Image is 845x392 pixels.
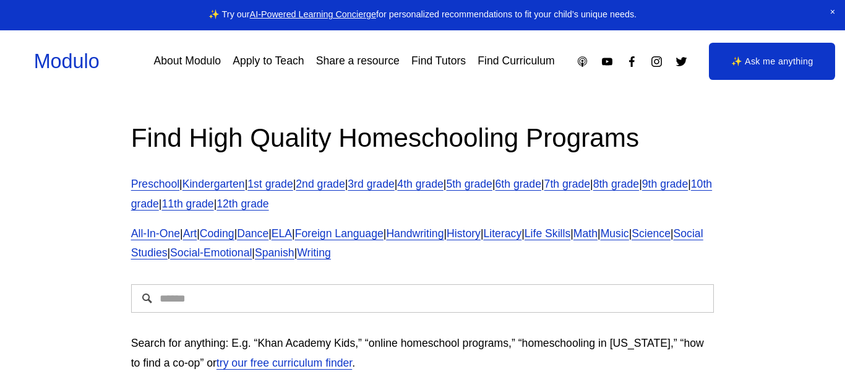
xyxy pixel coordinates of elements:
[625,55,638,68] a: Facebook
[478,51,554,72] a: Find Curriculum
[601,227,629,240] a: Music
[642,178,688,190] a: 9th grade
[675,55,688,68] a: Twitter
[131,284,714,313] input: Search
[200,227,234,240] a: Coding
[650,55,663,68] a: Instagram
[237,227,268,240] a: Dance
[601,55,614,68] a: YouTube
[573,227,598,240] a: Math
[297,246,331,259] a: Writing
[348,178,394,190] a: 3rd grade
[131,121,714,155] h2: Find High Quality Homeschooling Programs
[217,198,268,210] a: 12th grade
[446,178,492,190] a: 5th grade
[525,227,570,240] a: Life Skills
[255,246,294,259] a: Spanish
[447,227,481,240] a: History
[483,227,521,240] a: Literacy
[386,227,444,240] a: Handwriting
[544,178,590,190] a: 7th grade
[250,9,376,19] a: AI-Powered Learning Concierge
[709,43,835,80] a: ✨ Ask me anything
[495,178,541,190] a: 6th grade
[131,178,712,210] a: 10th grade
[161,198,213,210] a: 11th grade
[411,51,466,72] a: Find Tutors
[316,51,400,72] a: Share a resource
[593,178,639,190] a: 8th grade
[131,334,714,373] p: Search for anything: E.g. “Khan Academy Kids,” “online homeschool programs,” “homeschooling in [U...
[34,50,100,72] a: Modulo
[397,178,443,190] a: 4th grade
[153,51,221,72] a: About Modulo
[131,175,714,214] p: | | | | | | | | | | | | |
[183,227,197,240] a: Art
[233,51,304,72] a: Apply to Teach
[131,224,714,264] p: | | | | | | | | | | | | | | | |
[247,178,293,190] a: 1st grade
[217,357,352,369] a: try our free curriculum finder
[131,178,179,190] a: Preschool
[170,246,252,259] a: Social-Emotional
[296,178,345,190] a: 2nd grade
[295,227,384,240] a: Foreign Language
[632,227,671,240] a: Science
[131,227,703,259] a: Social Studies
[576,55,589,68] a: Apple Podcasts
[131,227,180,240] a: All-In-One
[182,178,245,190] a: Kindergarten
[272,227,292,240] a: ELA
